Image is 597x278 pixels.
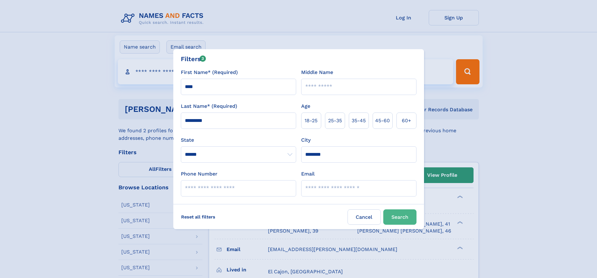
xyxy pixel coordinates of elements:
[375,117,390,124] span: 45‑60
[348,209,381,225] label: Cancel
[305,117,317,124] span: 18‑25
[181,69,238,76] label: First Name* (Required)
[352,117,366,124] span: 35‑45
[301,170,315,178] label: Email
[328,117,342,124] span: 25‑35
[181,170,217,178] label: Phone Number
[402,117,411,124] span: 60+
[177,209,219,224] label: Reset all filters
[301,136,311,144] label: City
[181,136,296,144] label: State
[181,54,206,64] div: Filters
[383,209,416,225] button: Search
[301,69,333,76] label: Middle Name
[181,102,237,110] label: Last Name* (Required)
[301,102,310,110] label: Age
